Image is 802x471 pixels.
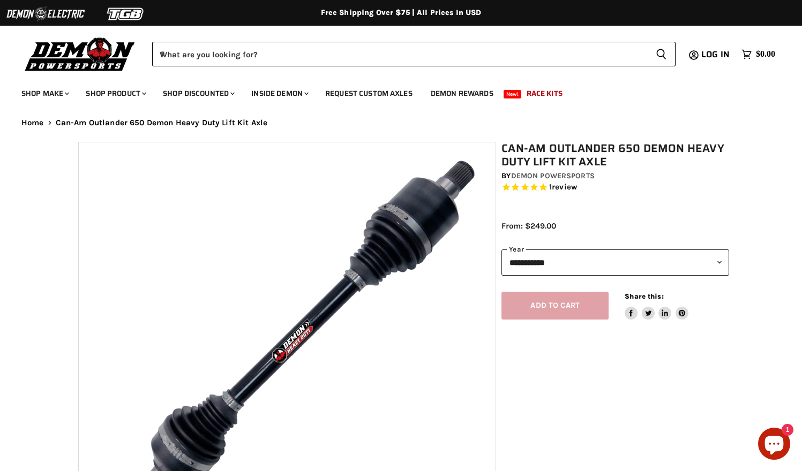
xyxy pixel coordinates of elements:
ul: Main menu [13,78,773,104]
select: year [501,249,729,276]
a: Request Custom Axles [317,82,421,104]
span: Share this: [625,292,663,300]
img: TGB Logo 2 [86,4,166,24]
span: Can-Am Outlander 650 Demon Heavy Duty Lift Kit Axle [56,118,268,127]
a: Shop Make [13,82,76,104]
aside: Share this: [625,292,688,320]
a: Demon Rewards [423,82,501,104]
a: Log in [696,50,736,59]
inbox-online-store-chat: Shopify online store chat [755,428,793,462]
span: 1 reviews [549,183,577,192]
span: Log in [701,48,730,61]
span: review [552,183,577,192]
span: New! [504,90,522,98]
span: Rated 5.0 out of 5 stars 1 reviews [501,182,729,193]
input: When autocomplete results are available use up and down arrows to review and enter to select [152,42,647,66]
a: Race Kits [519,82,571,104]
a: Home [21,118,44,127]
h1: Can-Am Outlander 650 Demon Heavy Duty Lift Kit Axle [501,142,729,169]
a: Inside Demon [243,82,315,104]
a: Shop Product [78,82,153,104]
img: Demon Electric Logo 2 [5,4,86,24]
form: Product [152,42,676,66]
a: Demon Powersports [511,171,595,180]
img: Demon Powersports [21,35,139,73]
div: by [501,170,729,182]
a: $0.00 [736,47,781,62]
span: From: $249.00 [501,221,556,231]
span: $0.00 [756,49,775,59]
a: Shop Discounted [155,82,241,104]
button: Search [647,42,676,66]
